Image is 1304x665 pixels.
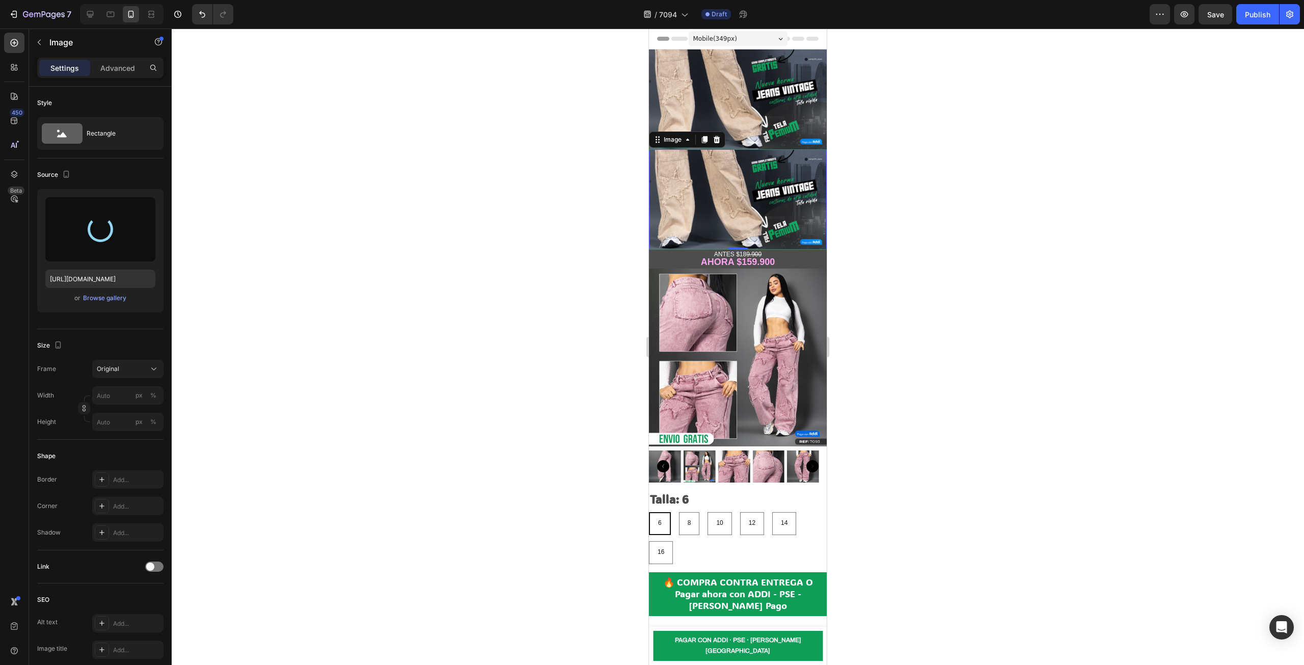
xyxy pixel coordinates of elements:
div: Add... [113,502,161,511]
div: Size [37,339,64,353]
p: 7 [67,8,71,20]
div: Image title [37,644,67,653]
div: Corner [37,501,58,511]
div: Alt text [37,618,58,627]
div: Shape [37,451,56,461]
div: px [135,417,143,427]
input: px% [92,386,164,405]
button: 7 [4,4,76,24]
iframe: Design area [649,29,827,665]
label: Width [37,391,54,400]
button: px [147,389,159,402]
button: Save [1199,4,1232,24]
button: Original [92,360,164,378]
input: px% [92,413,164,431]
div: Add... [113,528,161,538]
div: Add... [113,646,161,655]
div: % [150,391,156,400]
div: px [135,391,143,400]
div: Browse gallery [83,294,126,303]
span: 7094 [659,9,677,20]
div: % [150,417,156,427]
div: 450 [10,109,24,117]
label: Height [37,417,56,427]
button: % [133,416,145,428]
span: Save [1207,10,1224,19]
button: Browse gallery [83,293,127,303]
div: Publish [1245,9,1270,20]
div: Source [37,168,72,182]
input: https://example.com/image.jpg [45,270,155,288]
p: Image [49,36,136,48]
div: Add... [113,475,161,485]
div: Link [37,562,49,571]
div: SEO [37,595,49,604]
label: Frame [37,364,56,374]
span: / [655,9,657,20]
div: Rectangle [87,122,149,145]
div: Beta [8,187,24,195]
button: % [133,389,145,402]
div: Add... [113,619,161,628]
span: or [74,292,80,304]
div: Open Intercom Messenger [1269,615,1294,640]
p: Settings [50,63,79,73]
span: Draft [712,10,727,19]
div: Undo/Redo [192,4,233,24]
p: Advanced [100,63,135,73]
div: Shadow [37,528,61,537]
span: Original [97,364,119,374]
div: Style [37,98,52,108]
button: Publish [1236,4,1279,24]
button: px [147,416,159,428]
div: Border [37,475,57,484]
